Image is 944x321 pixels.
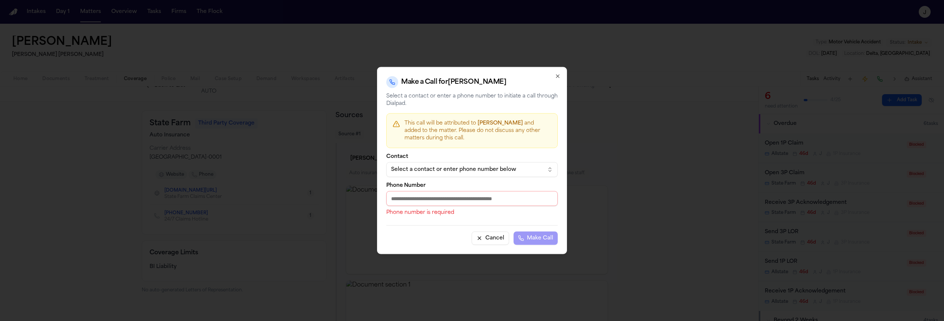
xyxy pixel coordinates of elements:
p: Phone number is required [386,209,558,216]
label: Phone Number [386,183,558,188]
div: Select a contact or enter phone number below [391,166,541,173]
label: Contact [386,154,558,159]
span: [PERSON_NAME] [478,120,523,126]
p: This call will be attributed to and added to the matter. Please do not discuss any other matters ... [404,120,551,142]
button: Cancel [472,232,509,245]
p: Select a contact or enter a phone number to initiate a call through Dialpad. [386,93,558,107]
h2: Make a Call for [PERSON_NAME] [401,77,506,87]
